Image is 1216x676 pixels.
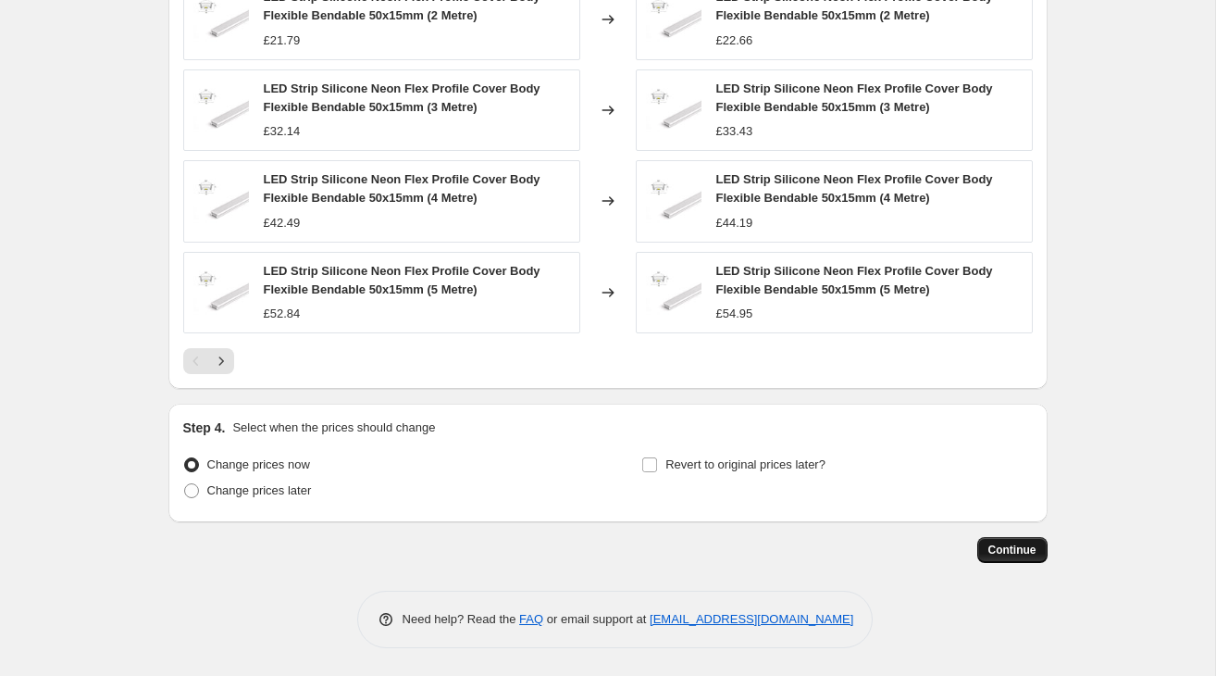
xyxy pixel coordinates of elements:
[665,457,825,471] span: Revert to original prices later?
[650,612,853,626] a: [EMAIL_ADDRESS][DOMAIN_NAME]
[716,81,993,114] span: LED Strip Silicone Neon Flex Profile Cover Body Flexible Bendable 50x15mm (3 Metre)
[183,348,234,374] nav: Pagination
[264,214,301,232] div: £42.49
[716,305,753,323] div: £54.95
[264,81,540,114] span: LED Strip Silicone Neon Flex Profile Cover Body Flexible Bendable 50x15mm (3 Metre)
[716,31,753,50] div: £22.66
[716,172,993,205] span: LED Strip Silicone Neon Flex Profile Cover Body Flexible Bendable 50x15mm (4 Metre)
[193,82,249,138] img: Copy_of_LED_Strip_Silicone_Neon_Flex_Profile_Cover_Body_Flexible_Bendable_80x.jpg
[403,612,520,626] span: Need help? Read the
[716,122,753,141] div: £33.43
[264,305,301,323] div: £52.84
[264,31,301,50] div: £21.79
[264,172,540,205] span: LED Strip Silicone Neon Flex Profile Cover Body Flexible Bendable 50x15mm (4 Metre)
[232,419,435,437] p: Select when the prices should change
[716,214,753,232] div: £44.19
[988,543,1036,557] span: Continue
[264,264,540,296] span: LED Strip Silicone Neon Flex Profile Cover Body Flexible Bendable 50x15mm (5 Metre)
[207,483,312,497] span: Change prices later
[264,122,301,141] div: £32.14
[977,537,1048,563] button: Continue
[646,265,701,320] img: Copy_of_LED_Strip_Silicone_Neon_Flex_Profile_Cover_Body_Flexible_Bendable_80x.jpg
[208,348,234,374] button: Next
[207,457,310,471] span: Change prices now
[519,612,543,626] a: FAQ
[193,173,249,229] img: Copy_of_LED_Strip_Silicone_Neon_Flex_Profile_Cover_Body_Flexible_Bendable_80x.jpg
[543,612,650,626] span: or email support at
[646,173,701,229] img: Copy_of_LED_Strip_Silicone_Neon_Flex_Profile_Cover_Body_Flexible_Bendable_80x.jpg
[716,264,993,296] span: LED Strip Silicone Neon Flex Profile Cover Body Flexible Bendable 50x15mm (5 Metre)
[646,82,701,138] img: Copy_of_LED_Strip_Silicone_Neon_Flex_Profile_Cover_Body_Flexible_Bendable_80x.jpg
[193,265,249,320] img: Copy_of_LED_Strip_Silicone_Neon_Flex_Profile_Cover_Body_Flexible_Bendable_80x.jpg
[183,419,226,437] h2: Step 4.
